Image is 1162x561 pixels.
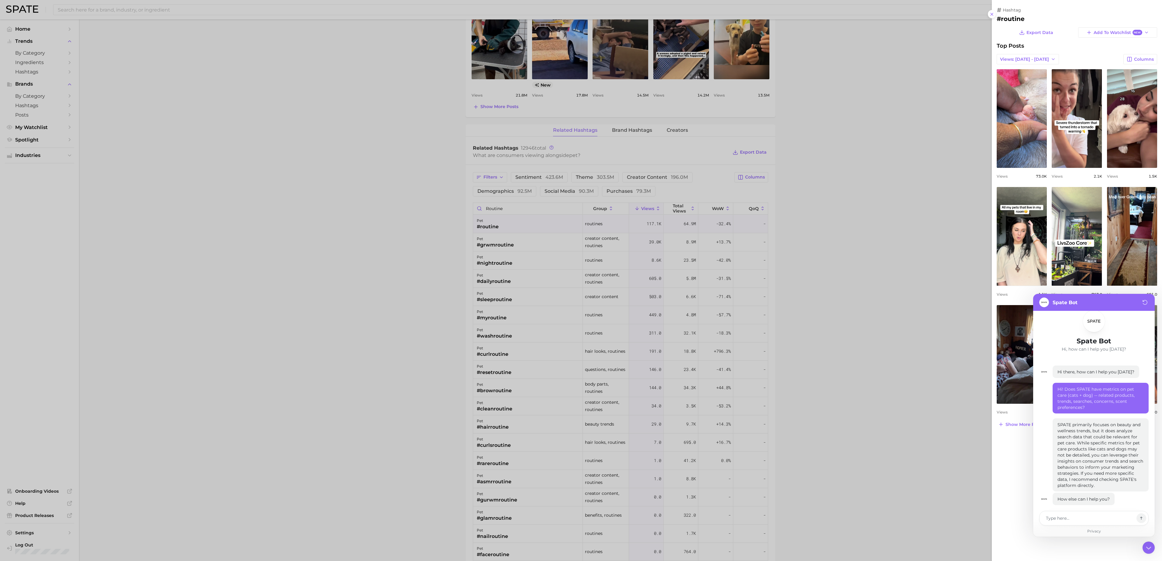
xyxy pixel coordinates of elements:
[1094,174,1102,178] span: 2.1k
[1094,30,1142,36] span: Add to Watchlist
[1036,174,1047,178] span: 73.0k
[1149,174,1157,178] span: 1.5k
[997,410,1008,414] span: Views
[997,42,1024,49] span: Top Posts
[1133,30,1142,36] span: New
[1000,57,1049,62] span: Views: [DATE] - [DATE]
[1123,54,1157,64] button: Columns
[1006,422,1043,427] span: Show more posts
[1038,292,1047,297] span: 1.1k
[997,15,1157,22] h2: #routine
[1052,292,1063,297] span: Views
[1026,30,1053,35] span: Export Data
[1134,57,1154,62] span: Columns
[1018,27,1055,38] button: Export Data
[1052,174,1063,178] span: Views
[1107,174,1118,178] span: Views
[997,420,1045,429] button: Show more posts
[997,54,1059,64] button: Views: [DATE] - [DATE]
[1078,27,1157,38] button: Add to WatchlistNew
[1092,292,1102,297] span: 763.0
[997,174,1008,178] span: Views
[1107,292,1118,297] span: Views
[1147,292,1157,297] span: 681.0
[1003,7,1021,13] span: hashtag
[997,292,1008,297] span: Views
